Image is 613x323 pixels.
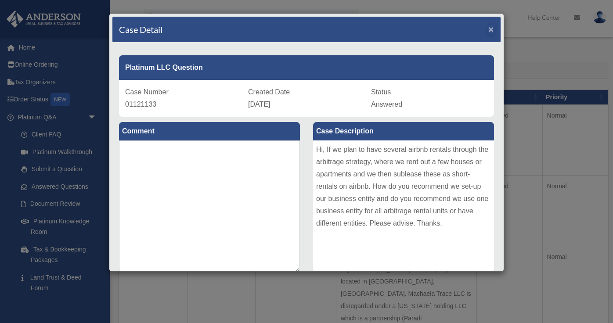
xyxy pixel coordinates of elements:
span: Created Date [248,88,290,96]
span: [DATE] [248,100,270,108]
span: Answered [371,100,402,108]
span: Status [371,88,391,96]
span: × [488,24,494,34]
label: Case Description [313,122,494,140]
label: Comment [119,122,300,140]
span: 01121133 [125,100,156,108]
span: Case Number [125,88,169,96]
div: Hi, If we plan to have several airbnb rentals through the arbitrage strategy, where we rent out a... [313,140,494,272]
h4: Case Detail [119,23,162,36]
div: Platinum LLC Question [119,55,494,80]
button: Close [488,25,494,34]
